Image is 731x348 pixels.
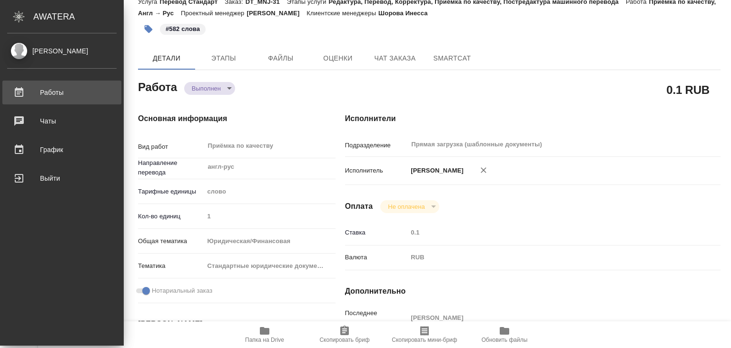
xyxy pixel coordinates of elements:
[181,10,247,17] p: Проектный менеджер
[380,200,439,213] div: Выполнен
[152,286,212,296] span: Нотариальный заказ
[204,209,336,223] input: Пустое поле
[204,258,336,274] div: Стандартные юридические документы, договоры, уставы
[247,10,306,17] p: [PERSON_NAME]
[138,113,307,124] h4: Основная информация
[345,253,408,262] p: Валюта
[138,19,159,40] button: Добавить тэг
[184,82,235,95] div: Выполнен
[138,142,204,152] p: Вид работ
[138,261,204,271] p: Тематика
[464,321,544,348] button: Обновить файлы
[407,166,464,175] p: [PERSON_NAME]
[385,203,427,211] button: Не оплачена
[7,85,117,100] div: Работы
[138,78,177,95] h2: Работа
[201,52,247,64] span: Этапы
[258,52,304,64] span: Файлы
[33,7,124,26] div: AWATERA
[345,228,408,237] p: Ставка
[345,141,408,150] p: Подразделение
[407,249,689,266] div: RUB
[482,337,528,343] span: Обновить файлы
[345,286,721,297] h4: Дополнительно
[666,82,710,98] h2: 0.1 RUB
[138,236,204,246] p: Общая тематика
[7,114,117,128] div: Чаты
[138,212,204,221] p: Кол-во единиц
[2,138,121,162] a: График
[245,337,284,343] span: Папка на Drive
[7,171,117,185] div: Выйти
[319,337,369,343] span: Скопировать бриф
[2,81,121,104] a: Работы
[315,52,361,64] span: Оценки
[204,233,336,249] div: Юридическая/Финансовая
[7,46,117,56] div: [PERSON_NAME]
[7,143,117,157] div: График
[189,84,224,92] button: Выполнен
[166,24,200,34] p: #582 слова
[345,201,373,212] h4: Оплата
[225,321,305,348] button: Папка на Drive
[429,52,475,64] span: SmartCat
[385,321,464,348] button: Скопировать мини-бриф
[144,52,189,64] span: Детали
[138,318,307,330] h4: [PERSON_NAME]
[407,311,689,325] input: Пустое поле
[378,10,435,17] p: Шорова Инесса
[392,337,457,343] span: Скопировать мини-бриф
[345,113,721,124] h4: Исполнители
[372,52,418,64] span: Чат заказа
[2,109,121,133] a: Чаты
[2,166,121,190] a: Выйти
[138,187,204,196] p: Тарифные единицы
[345,166,408,175] p: Исполнитель
[204,184,336,200] div: слово
[473,160,494,181] button: Удалить исполнителя
[345,308,408,328] p: Последнее изменение
[407,225,689,239] input: Пустое поле
[305,321,385,348] button: Скопировать бриф
[306,10,378,17] p: Клиентские менеджеры
[138,158,204,177] p: Направление перевода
